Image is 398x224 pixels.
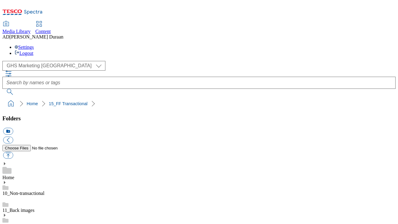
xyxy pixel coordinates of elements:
span: [PERSON_NAME] Duraan [9,34,63,39]
span: AD [2,34,9,39]
span: Media Library [2,29,31,34]
a: 10_Non-transactional [2,191,45,196]
a: Logout [15,51,33,56]
input: Search by names or tags [2,77,396,89]
a: 11_Back images [2,208,35,213]
h3: Folders [2,115,396,122]
a: Content [35,22,51,34]
a: 15_FF Transactional [49,101,88,106]
a: Settings [15,45,34,50]
span: Content [35,29,51,34]
nav: breadcrumb [2,98,396,109]
a: Media Library [2,22,31,34]
a: Home [27,101,38,106]
a: Home [2,175,14,180]
a: home [6,99,16,109]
